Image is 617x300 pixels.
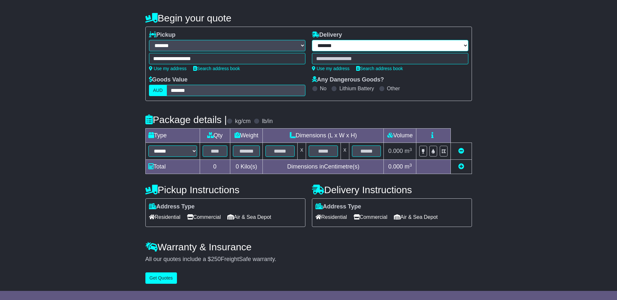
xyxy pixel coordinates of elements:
[227,212,271,222] span: Air & Sea Depot
[458,148,464,154] a: Remove this item
[149,212,181,222] span: Residential
[145,13,472,23] h4: Begin your quote
[149,203,195,210] label: Address Type
[230,160,263,174] td: Kilo(s)
[145,129,200,143] td: Type
[341,143,349,160] td: x
[394,212,438,222] span: Air & Sea Depot
[312,76,384,83] label: Any Dangerous Goods?
[149,66,187,71] a: Use my address
[315,203,361,210] label: Address Type
[315,212,347,222] span: Residential
[145,242,472,252] h4: Warranty & Insurance
[149,31,176,39] label: Pickup
[145,184,305,195] h4: Pickup Instructions
[339,85,374,92] label: Lithium Battery
[388,163,403,170] span: 0.000
[230,129,263,143] td: Weight
[200,160,230,174] td: 0
[211,256,221,262] span: 250
[405,148,412,154] span: m
[312,66,350,71] a: Use my address
[145,272,177,284] button: Get Quotes
[263,129,384,143] td: Dimensions (L x W x H)
[388,148,403,154] span: 0.000
[149,76,188,83] label: Goods Value
[298,143,306,160] td: x
[458,163,464,170] a: Add new item
[193,66,240,71] a: Search address book
[145,160,200,174] td: Total
[263,160,384,174] td: Dimensions in Centimetre(s)
[384,129,416,143] td: Volume
[235,118,250,125] label: kg/cm
[409,147,412,152] sup: 3
[409,163,412,168] sup: 3
[312,184,472,195] h4: Delivery Instructions
[262,118,273,125] label: lb/in
[149,85,167,96] label: AUD
[320,85,327,92] label: No
[200,129,230,143] td: Qty
[405,163,412,170] span: m
[356,66,403,71] a: Search address book
[187,212,221,222] span: Commercial
[145,114,227,125] h4: Package details |
[354,212,387,222] span: Commercial
[312,31,342,39] label: Delivery
[235,163,239,170] span: 0
[387,85,400,92] label: Other
[145,256,472,263] div: All our quotes include a $ FreightSafe warranty.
